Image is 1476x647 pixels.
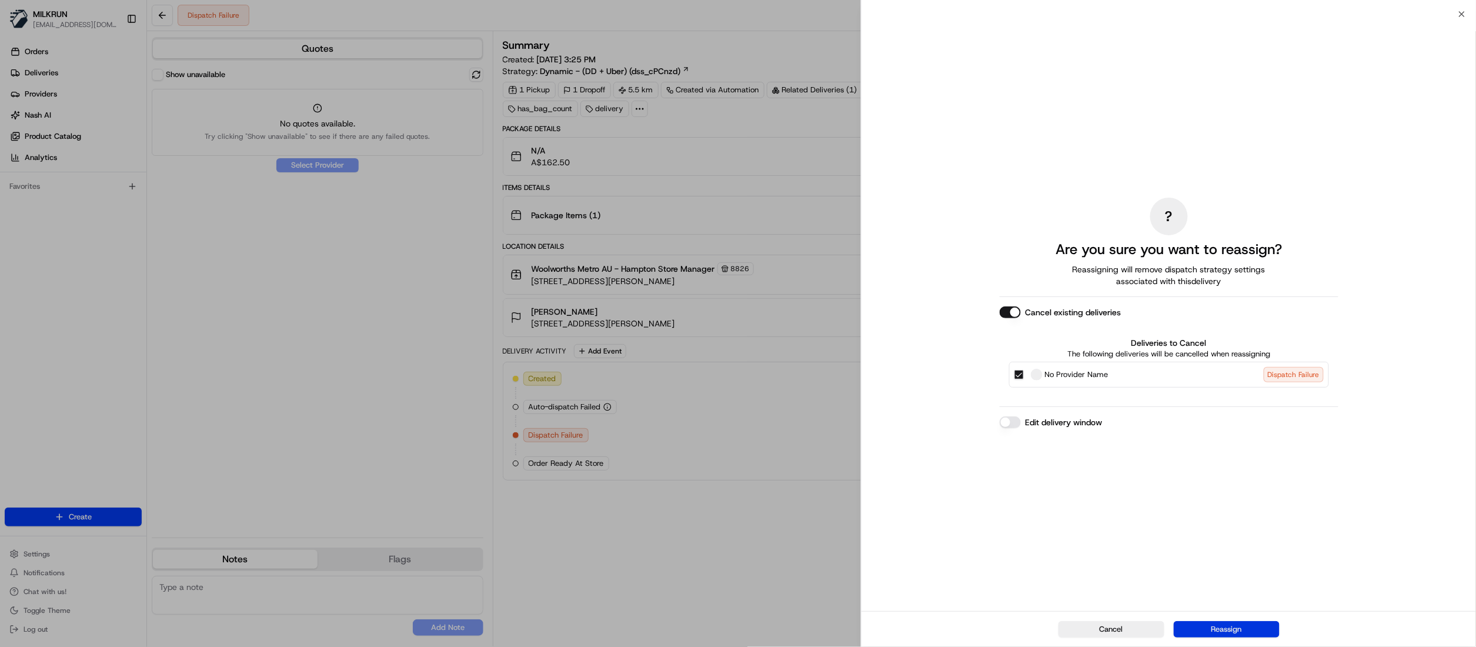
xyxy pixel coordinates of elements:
label: Edit delivery window [1026,416,1103,428]
span: No Provider Name [1045,369,1108,381]
button: Reassign [1174,621,1280,638]
label: Deliveries to Cancel [1009,337,1329,349]
label: Cancel existing deliveries [1026,306,1121,318]
p: The following deliveries will be cancelled when reassigning [1009,349,1329,359]
div: ? [1150,198,1188,235]
h2: Are you sure you want to reassign? [1056,240,1282,259]
button: Cancel [1058,621,1164,638]
span: Reassigning will remove dispatch strategy settings associated with this delivery [1056,264,1282,287]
